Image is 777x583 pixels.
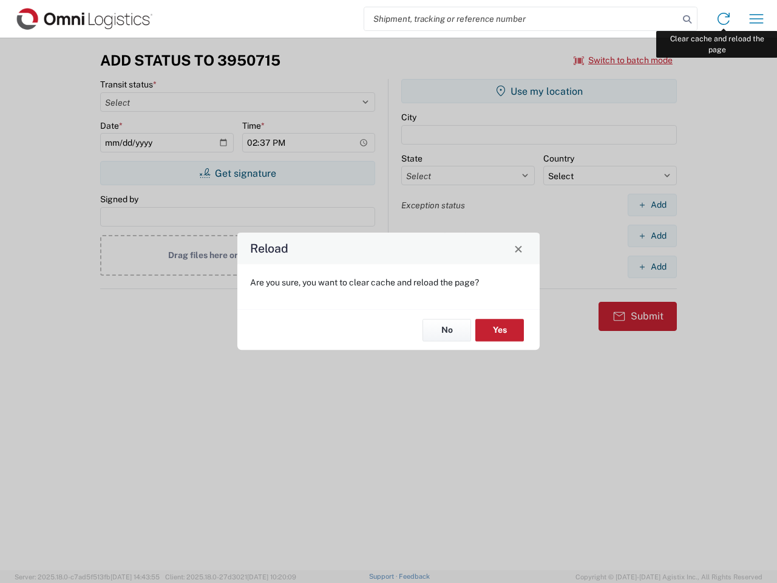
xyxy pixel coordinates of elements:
button: Close [510,240,527,257]
p: Are you sure, you want to clear cache and reload the page? [250,277,527,288]
button: Yes [475,319,524,341]
button: No [422,319,471,341]
input: Shipment, tracking or reference number [364,7,679,30]
h4: Reload [250,240,288,257]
